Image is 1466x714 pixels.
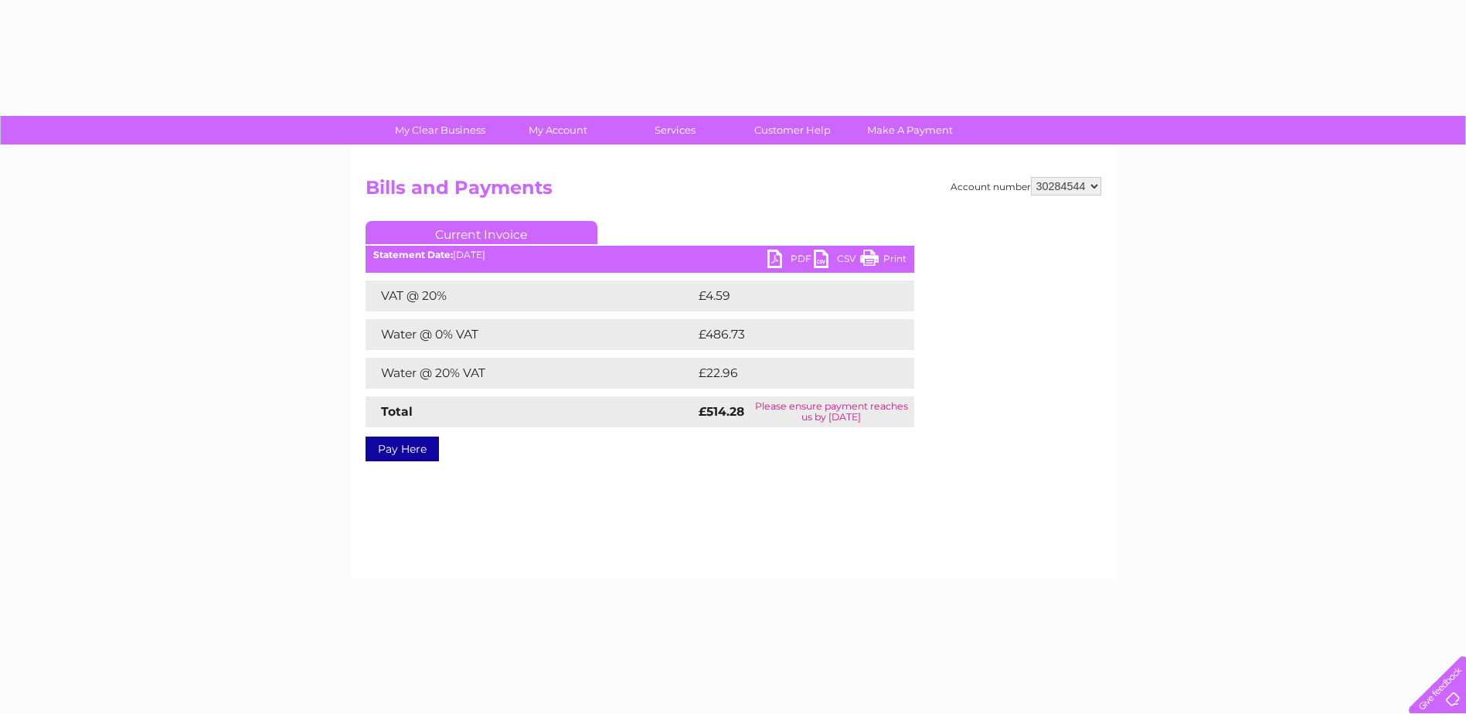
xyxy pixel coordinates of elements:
td: £4.59 [695,280,878,311]
a: Current Invoice [366,221,597,244]
div: [DATE] [366,250,914,260]
a: CSV [814,250,860,272]
strong: £514.28 [699,404,744,419]
a: Print [860,250,906,272]
td: £486.73 [695,319,887,350]
a: Customer Help [729,116,856,144]
a: My Account [494,116,621,144]
td: £22.96 [695,358,883,389]
div: Account number [951,177,1101,195]
a: Services [611,116,739,144]
b: Statement Date: [373,249,453,260]
a: PDF [767,250,814,272]
a: Pay Here [366,437,439,461]
a: My Clear Business [376,116,504,144]
td: Please ensure payment reaches us by [DATE] [749,396,913,427]
strong: Total [381,404,413,419]
td: VAT @ 20% [366,280,695,311]
td: Water @ 0% VAT [366,319,695,350]
a: Make A Payment [846,116,974,144]
td: Water @ 20% VAT [366,358,695,389]
h2: Bills and Payments [366,177,1101,206]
